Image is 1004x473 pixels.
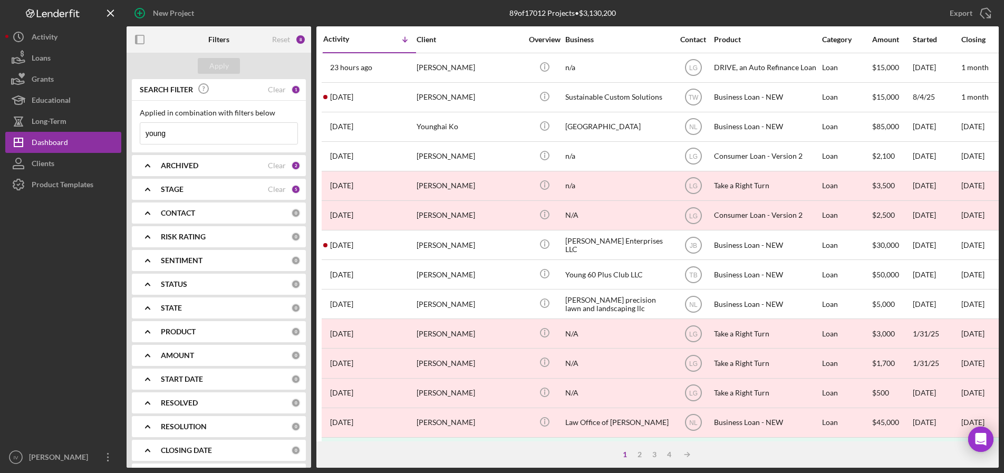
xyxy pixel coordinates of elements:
[565,379,671,407] div: N/A
[714,113,819,141] div: Business Loan - NEW
[913,35,960,44] div: Started
[417,231,522,259] div: [PERSON_NAME]
[26,447,95,470] div: [PERSON_NAME]
[32,111,66,134] div: Long-Term
[291,256,301,265] div: 0
[822,201,871,229] div: Loan
[872,438,912,466] div: $700
[161,256,202,265] b: SENTIMENT
[714,409,819,437] div: Business Loan - NEW
[5,26,121,47] a: Activity
[5,174,121,195] a: Product Templates
[330,122,353,131] time: 2025-06-16 20:29
[688,94,698,101] text: TW
[291,232,301,242] div: 0
[689,64,697,72] text: LG
[330,389,353,397] time: 2025-01-30 15:07
[689,242,697,249] text: JB
[140,85,193,94] b: SEARCH FILTER
[822,172,871,200] div: Loan
[872,172,912,200] div: $3,500
[939,3,999,24] button: Export
[330,63,372,72] time: 2025-08-11 18:07
[417,35,522,44] div: Client
[689,153,697,160] text: LG
[714,172,819,200] div: Take a Right Turn
[872,349,912,377] div: $1,700
[913,290,960,318] div: [DATE]
[714,379,819,407] div: Take a Right Turn
[961,329,984,338] time: [DATE]
[565,290,671,318] div: [PERSON_NAME] precision lawn and landscaping llc
[714,290,819,318] div: Business Loan - NEW
[330,359,353,368] time: 2025-01-31 02:42
[565,172,671,200] div: n/a
[822,260,871,288] div: Loan
[330,271,353,279] time: 2025-03-18 23:17
[714,35,819,44] div: Product
[161,375,203,383] b: START DATE
[32,174,93,198] div: Product Templates
[291,327,301,336] div: 0
[913,260,960,288] div: [DATE]
[961,92,989,101] time: 1 month
[913,231,960,259] div: [DATE]
[689,301,698,308] text: NL
[417,379,522,407] div: [PERSON_NAME]
[673,35,713,44] div: Contact
[950,3,972,24] div: Export
[822,142,871,170] div: Loan
[417,113,522,141] div: Younghai Ko
[961,270,984,279] time: [DATE]
[417,83,522,111] div: [PERSON_NAME]
[161,399,198,407] b: RESOLVED
[291,398,301,408] div: 0
[961,181,984,190] time: [DATE]
[161,327,196,336] b: PRODUCT
[872,35,912,44] div: Amount
[5,69,121,90] button: Grants
[161,351,194,360] b: AMOUNT
[632,450,647,459] div: 2
[565,201,671,229] div: N/A
[822,231,871,259] div: Loan
[5,90,121,111] button: Educational
[872,54,912,82] div: $15,000
[822,290,871,318] div: Loan
[822,320,871,347] div: Loan
[209,58,229,74] div: Apply
[872,231,912,259] div: $30,000
[822,113,871,141] div: Loan
[689,419,698,427] text: NL
[913,113,960,141] div: [DATE]
[330,241,353,249] time: 2025-03-20 14:46
[822,83,871,111] div: Loan
[872,320,912,347] div: $3,000
[913,83,960,111] div: 8/4/25
[913,438,960,466] div: [DATE]
[714,320,819,347] div: Take a Right Turn
[872,379,912,407] div: $500
[961,359,984,368] time: [DATE]
[5,132,121,153] button: Dashboard
[417,54,522,82] div: [PERSON_NAME]
[32,26,57,50] div: Activity
[5,447,121,468] button: IV[PERSON_NAME]
[5,47,121,69] button: Loans
[13,455,18,460] text: IV
[689,390,697,397] text: LG
[872,290,912,318] div: $5,000
[714,142,819,170] div: Consumer Loan - Version 2
[161,446,212,455] b: CLOSING DATE
[330,300,353,308] time: 2025-03-05 19:32
[161,185,184,194] b: STAGE
[961,240,984,249] time: [DATE]
[291,422,301,431] div: 0
[961,151,984,160] time: [DATE]
[565,54,671,82] div: n/a
[714,260,819,288] div: Business Loan - NEW
[525,35,564,44] div: Overview
[291,161,301,170] div: 2
[961,300,984,308] time: [DATE]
